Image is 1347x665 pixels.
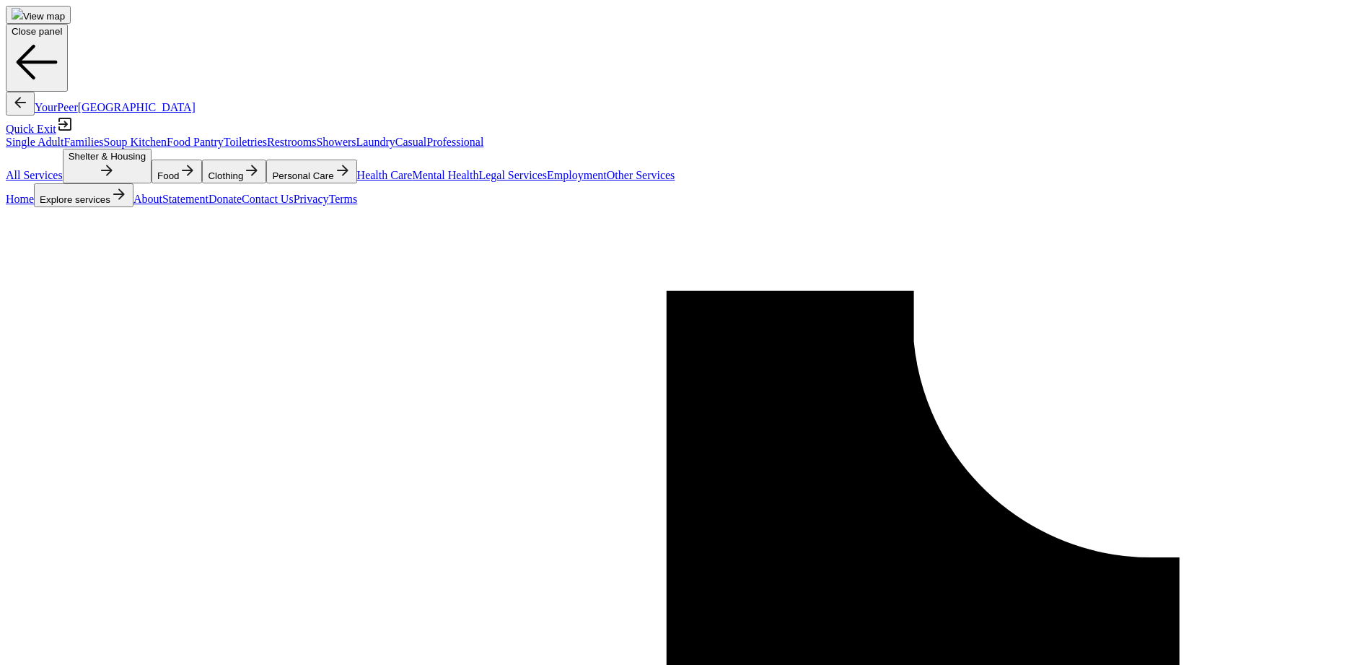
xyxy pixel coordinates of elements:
[69,151,146,162] span: Shelter & Housing
[6,123,56,135] span: Quick Exit
[478,169,547,181] a: Legal Services
[6,6,71,24] button: View map
[40,194,110,205] span: Explore services
[316,136,356,148] a: Showers
[6,169,63,181] a: All Services
[607,169,675,181] a: Other Services
[242,193,294,205] a: Contact Us
[157,170,179,181] span: Food
[104,136,167,148] a: Soup Kitchen
[426,136,483,148] a: Professional
[6,24,68,92] button: Close panel
[63,149,152,183] button: Shelter & Housing
[78,101,196,113] span: [GEOGRAPHIC_DATA]
[12,8,23,19] img: map-icon.svg
[356,136,395,148] a: Laundry
[35,101,196,113] a: YourPeer[GEOGRAPHIC_DATA]
[202,160,266,183] button: Clothing
[23,11,65,22] span: View map
[357,169,413,181] a: Health Care
[208,170,243,181] span: Clothing
[272,170,333,181] span: Personal Care
[294,193,329,205] a: Privacy
[35,101,78,113] span: YourPeer
[412,169,478,181] a: Mental Health
[162,193,209,205] a: Statement
[63,136,103,148] a: Families
[224,136,267,148] a: Toiletries
[6,123,74,135] a: Quick Exit
[6,136,63,148] a: Single Adult
[209,193,242,205] a: Donate
[133,193,162,205] a: About
[6,193,34,205] a: Home
[329,193,358,205] a: Terms
[12,26,62,37] span: Close panel
[267,136,316,148] a: Restrooms
[152,160,202,183] button: Food
[34,183,133,207] button: Explore services
[547,169,607,181] a: Employment
[266,160,356,183] button: Personal Care
[395,136,427,148] a: Casual
[167,136,224,148] a: Food Pantry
